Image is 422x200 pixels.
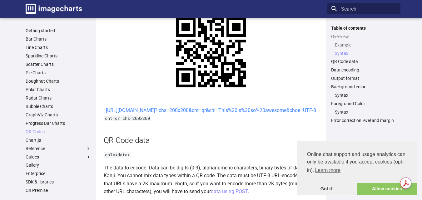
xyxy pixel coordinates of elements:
[331,92,397,98] nav: Background color
[26,129,91,134] a: QR Codes
[26,162,91,168] a: Gallery
[26,28,91,33] a: Getting started
[26,179,91,185] a: SDK & libraries
[26,188,91,193] a: On Premise
[26,4,82,14] img: logo
[331,118,397,123] a: Error correction level and margin
[26,78,91,84] a: Doughnut Charts
[335,51,397,56] a: Syntax
[331,34,397,39] a: Overview
[327,3,400,14] input: Search
[357,183,417,195] a: allow cookies
[327,25,400,124] nav: Table of contents
[26,171,91,176] a: Enterprise
[331,42,397,56] nav: Overview
[335,42,397,48] a: Example
[331,59,397,64] a: QR Code data
[23,1,84,17] a: Image-Charts documentation
[26,61,91,67] a: Scatter Charts
[26,53,91,59] a: Sparkline Charts
[26,112,91,118] a: GraphViz Charts
[106,107,316,113] a: [URL][DOMAIN_NAME]? chs=200x200&cht=qr&chl=This%20is%20so%20awesome&choe=UTF-8
[297,141,417,195] div: cookieconsent
[307,151,407,175] span: Online chat support and usage analytics can only be available if you accept cookies (opt-in).
[104,152,131,158] code: chl=<data>
[26,146,91,151] label: Reference
[297,183,357,195] a: dismiss cookie message
[104,135,319,146] h2: QR Code data
[104,164,319,196] p: The data to encode. Data can be digits (0-9), alphanumeric characters, binary bytes of data, or K...
[104,115,151,121] code: cht=qr chs=200x200
[26,154,91,160] label: Guides
[314,166,341,175] a: learn more about cookies
[331,84,397,90] a: Background color
[26,70,91,76] a: Pie Charts
[26,45,91,50] a: Line Charts
[26,95,91,101] a: Radar Charts
[26,137,91,143] a: Chart.js
[211,188,248,194] a: data using POST
[335,92,397,98] a: Syntax
[26,120,91,126] a: Progress Bar Charts
[331,76,397,81] a: Output format
[331,101,397,106] a: Foreground Color
[26,87,91,92] a: Polar Charts
[327,25,400,31] label: Table of contents
[26,104,91,109] a: Bubble Charts
[331,67,397,73] a: Data encoding
[162,3,260,101] img: chart
[331,109,397,115] nav: Foreground Color
[335,109,397,115] a: Syntax
[26,36,91,42] a: Bar Charts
